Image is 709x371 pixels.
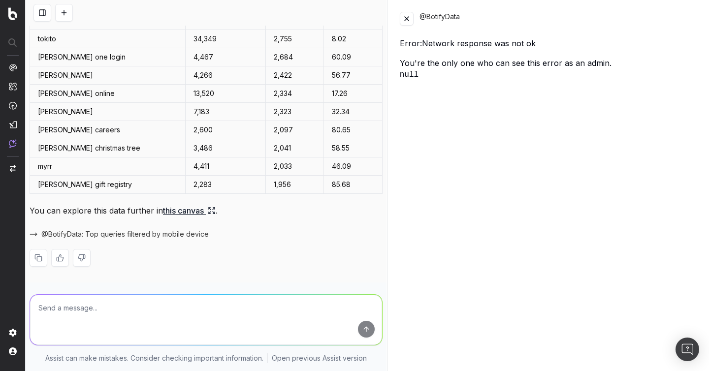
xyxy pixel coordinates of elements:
[186,139,266,157] td: 3,486
[186,121,266,139] td: 2,600
[30,48,186,66] td: [PERSON_NAME] one login
[272,353,367,363] a: Open previous Assist version
[400,37,697,49] div: Error: Network response was not ok
[266,157,324,176] td: 2,033
[266,30,324,48] td: 2,755
[324,85,382,103] td: 17.26
[30,103,186,121] td: [PERSON_NAME]
[9,139,17,148] img: Assist
[419,12,697,26] div: @BotifyData
[30,157,186,176] td: myrr
[324,139,382,157] td: 58.55
[9,82,17,91] img: Intelligence
[30,66,186,85] td: [PERSON_NAME]
[186,30,266,48] td: 34,349
[186,48,266,66] td: 4,467
[324,157,382,176] td: 46.09
[186,66,266,85] td: 4,266
[266,139,324,157] td: 2,041
[186,103,266,121] td: 7,183
[9,329,17,337] img: Setting
[30,139,186,157] td: [PERSON_NAME] christmas tree
[324,103,382,121] td: 32.34
[266,103,324,121] td: 2,323
[400,57,697,81] div: You're the only one who can see this error as an admin.
[266,176,324,194] td: 1,956
[9,347,17,355] img: My account
[324,30,382,48] td: 8.02
[30,85,186,103] td: [PERSON_NAME] online
[266,85,324,103] td: 2,334
[45,353,263,363] p: Assist can make mistakes. Consider checking important information.
[324,66,382,85] td: 56.77
[10,165,16,172] img: Switch project
[324,48,382,66] td: 60.09
[30,204,383,217] p: You can explore this data further in .
[266,121,324,139] td: 2,097
[9,101,17,110] img: Activation
[324,176,382,194] td: 85.68
[186,85,266,103] td: 13,520
[676,338,699,361] div: Open Intercom Messenger
[266,66,324,85] td: 2,422
[30,229,221,239] button: @BotifyData: Top queries filtered by mobile device
[186,157,266,176] td: 4,411
[8,7,17,20] img: Botify logo
[266,48,324,66] td: 2,684
[30,121,186,139] td: [PERSON_NAME] careers
[400,69,697,81] pre: null
[9,121,17,128] img: Studio
[30,176,186,194] td: [PERSON_NAME] gift registry
[186,176,266,194] td: 2,283
[30,30,186,48] td: tokito
[9,63,17,71] img: Analytics
[163,204,216,217] a: this canvas
[41,229,209,239] span: @BotifyData: Top queries filtered by mobile device
[324,121,382,139] td: 80.65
